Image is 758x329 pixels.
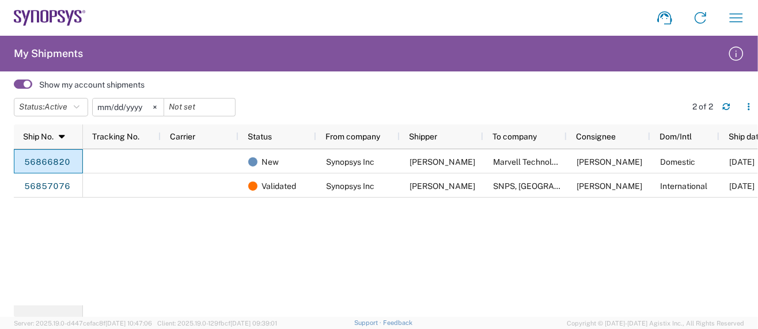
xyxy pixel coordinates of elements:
span: Jorge Esteves [577,181,642,191]
span: Copyright © [DATE]-[DATE] Agistix Inc., All Rights Reserved [567,318,744,328]
span: To company [492,132,537,141]
span: Server: 2025.19.0-d447cefac8f [14,320,152,327]
h2: My Shipments [14,47,83,60]
span: Synopsys Inc [326,157,374,167]
div: 2 of 2 [692,101,713,112]
span: SNPS, Portugal Unipessoal, Lda. [493,181,662,191]
button: Status:Active [14,98,88,116]
span: 09/18/2025 [729,157,755,167]
span: Domestic [660,157,695,167]
span: Dom/Intl [660,132,692,141]
a: Support [354,319,383,326]
span: Client: 2025.19.0-129fbcf [157,320,277,327]
span: Michael Cheng [577,157,642,167]
a: 56857076 [24,177,71,195]
a: 56866820 [24,153,71,171]
span: Status [248,132,272,141]
span: From company [325,132,380,141]
span: International [660,181,707,191]
input: Not set [93,99,164,116]
span: [DATE] 09:39:01 [230,320,277,327]
span: Sarah Wing [410,181,475,191]
a: Feedback [383,319,412,326]
span: Shipper [409,132,437,141]
input: Not set [164,99,235,116]
span: Tracking No. [92,132,139,141]
span: [DATE] 10:47:06 [105,320,152,327]
span: Active [44,102,67,111]
span: Sarah Wing [410,157,475,167]
span: Validated [261,174,296,198]
span: Carrier [170,132,195,141]
span: Synopsys Inc [326,181,374,191]
span: New [261,150,279,174]
span: Ship No. [23,132,54,141]
span: 09/18/2025 [729,181,755,191]
label: Show my account shipments [39,80,145,90]
span: Consignee [576,132,616,141]
span: Marvell Technology, Inc. [493,157,582,167]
